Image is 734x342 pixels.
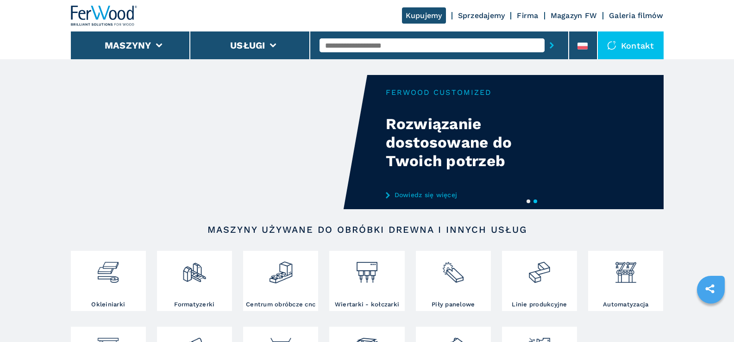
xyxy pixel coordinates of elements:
[157,251,232,311] a: Formatyzerki
[230,40,265,51] button: Usługi
[614,253,638,285] img: automazione.png
[545,35,559,56] button: submit-button
[386,191,567,199] a: Dowiedz się więcej
[335,300,399,309] h3: Wiertarki - kołczarki
[96,253,120,285] img: bordatrici_1.png
[502,251,577,311] a: Linie produkcyjne
[598,31,664,59] div: Kontakt
[182,253,207,285] img: squadratrici_2.png
[100,224,634,235] h2: Maszyny używane do obróbki drewna i innych usług
[71,75,367,209] video: Your browser does not support the video tag.
[588,251,663,311] a: Automatyzacja
[551,11,597,20] a: Magazyn FW
[269,253,293,285] img: centro_di_lavoro_cnc_2.png
[402,7,446,24] a: Kupujemy
[533,199,537,203] button: 2
[243,251,318,311] a: Centrum obróbcze cnc
[91,300,125,309] h3: Okleiniarki
[609,11,664,20] a: Galeria filmów
[603,300,648,309] h3: Automatyzacja
[527,253,552,285] img: linee_di_produzione_2.png
[527,199,530,203] button: 1
[607,41,616,50] img: Kontakt
[517,11,538,20] a: Firma
[416,251,491,311] a: Piły panelowe
[698,277,721,300] a: sharethis
[355,253,379,285] img: foratrici_inseritrici_2.png
[71,6,138,26] img: Ferwood
[458,11,505,20] a: Sprzedajemy
[246,300,315,309] h3: Centrum obróbcze cnc
[329,251,404,311] a: Wiertarki - kołczarki
[71,251,146,311] a: Okleiniarki
[174,300,214,309] h3: Formatyzerki
[441,253,465,285] img: sezionatrici_2.png
[512,300,567,309] h3: Linie produkcyjne
[105,40,151,51] button: Maszyny
[432,300,475,309] h3: Piły panelowe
